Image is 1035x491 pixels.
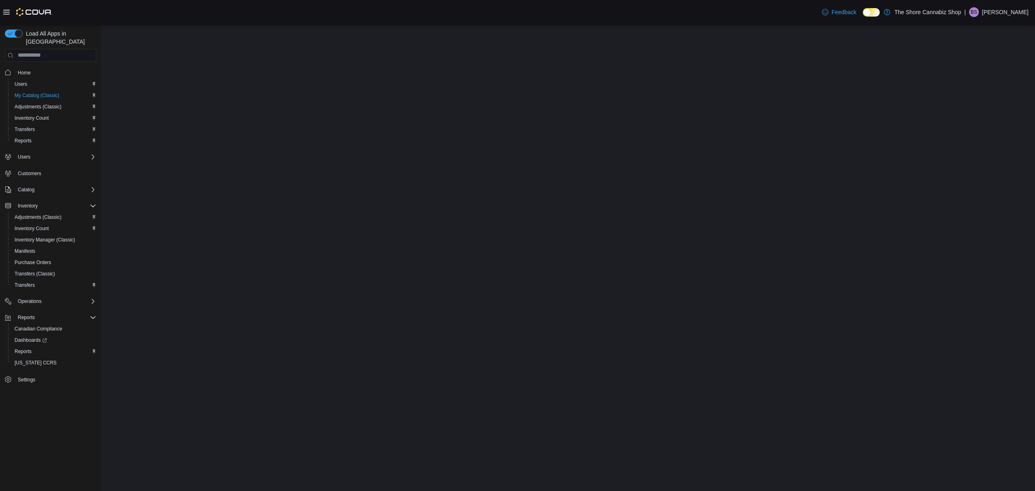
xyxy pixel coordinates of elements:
[832,8,856,16] span: Feedback
[11,136,96,146] span: Reports
[15,168,96,178] span: Customers
[8,346,99,357] button: Reports
[15,374,96,384] span: Settings
[11,125,96,134] span: Transfers
[15,237,75,243] span: Inventory Manager (Classic)
[8,112,99,124] button: Inventory Count
[8,124,99,135] button: Transfers
[11,258,55,267] a: Purchase Orders
[11,358,96,368] span: Washington CCRS
[15,313,96,322] span: Reports
[8,212,99,223] button: Adjustments (Classic)
[15,214,61,220] span: Adjustments (Classic)
[5,63,96,406] nav: Complex example
[15,259,51,266] span: Purchase Orders
[15,185,96,195] span: Catalog
[15,68,96,78] span: Home
[15,248,35,254] span: Manifests
[15,225,49,232] span: Inventory Count
[11,347,35,356] a: Reports
[15,152,96,162] span: Users
[11,280,96,290] span: Transfers
[15,185,38,195] button: Catalog
[8,223,99,234] button: Inventory Count
[18,203,38,209] span: Inventory
[15,296,45,306] button: Operations
[15,348,32,355] span: Reports
[819,4,860,20] a: Feedback
[8,234,99,246] button: Inventory Manager (Classic)
[11,358,60,368] a: [US_STATE] CCRS
[863,8,880,17] input: Dark Mode
[8,90,99,101] button: My Catalog (Classic)
[15,126,35,133] span: Transfers
[11,91,63,100] a: My Catalog (Classic)
[11,212,96,222] span: Adjustments (Classic)
[15,201,96,211] span: Inventory
[8,135,99,146] button: Reports
[2,296,99,307] button: Operations
[15,115,49,121] span: Inventory Count
[11,136,35,146] a: Reports
[11,79,30,89] a: Users
[11,235,78,245] a: Inventory Manager (Classic)
[15,104,61,110] span: Adjustments (Classic)
[15,81,27,87] span: Users
[8,357,99,368] button: [US_STATE] CCRS
[15,68,34,78] a: Home
[11,258,96,267] span: Purchase Orders
[18,377,35,383] span: Settings
[11,235,96,245] span: Inventory Manager (Classic)
[15,282,35,288] span: Transfers
[2,167,99,179] button: Customers
[982,7,1029,17] p: [PERSON_NAME]
[11,212,65,222] a: Adjustments (Classic)
[15,296,96,306] span: Operations
[8,334,99,346] a: Dashboards
[15,152,34,162] button: Users
[16,8,52,16] img: Cova
[18,154,30,160] span: Users
[15,375,38,385] a: Settings
[11,335,96,345] span: Dashboards
[2,200,99,212] button: Inventory
[2,373,99,385] button: Settings
[11,269,58,279] a: Transfers (Classic)
[11,125,38,134] a: Transfers
[15,326,62,332] span: Canadian Compliance
[15,360,57,366] span: [US_STATE] CCRS
[11,269,96,279] span: Transfers (Classic)
[971,7,977,17] span: BS
[2,184,99,195] button: Catalog
[15,313,38,322] button: Reports
[11,347,96,356] span: Reports
[11,113,96,123] span: Inventory Count
[11,224,52,233] a: Inventory Count
[11,246,38,256] a: Manifests
[964,7,966,17] p: |
[8,246,99,257] button: Manifests
[11,335,50,345] a: Dashboards
[15,337,47,343] span: Dashboards
[11,246,96,256] span: Manifests
[18,314,35,321] span: Reports
[11,280,38,290] a: Transfers
[11,324,96,334] span: Canadian Compliance
[18,70,31,76] span: Home
[18,186,34,193] span: Catalog
[11,224,96,233] span: Inventory Count
[18,298,42,305] span: Operations
[894,7,961,17] p: The Shore Cannabiz Shop
[18,170,41,177] span: Customers
[8,78,99,90] button: Users
[11,91,96,100] span: My Catalog (Classic)
[15,169,44,178] a: Customers
[2,67,99,78] button: Home
[8,268,99,279] button: Transfers (Classic)
[8,279,99,291] button: Transfers
[11,79,96,89] span: Users
[15,92,59,99] span: My Catalog (Classic)
[8,323,99,334] button: Canadian Compliance
[2,151,99,163] button: Users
